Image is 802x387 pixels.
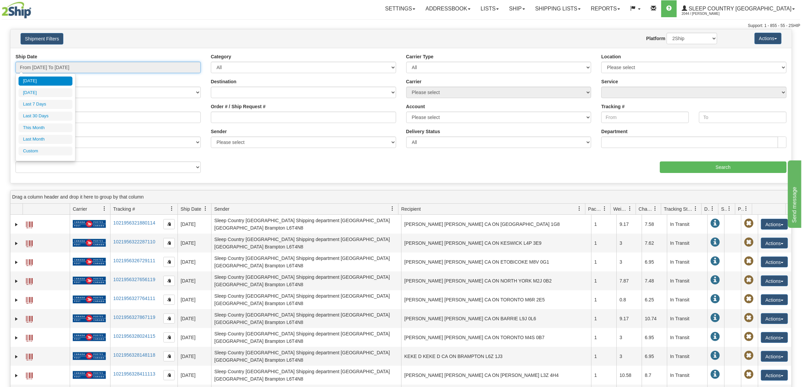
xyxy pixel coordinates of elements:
span: Ship Date [181,206,201,212]
label: Tracking # [601,103,624,110]
label: Department [601,128,628,135]
li: Last 7 Days [19,100,72,109]
img: 20 - Canada Post [73,314,106,323]
td: 7.48 [642,271,667,290]
li: [DATE] [19,88,72,97]
a: Lists [476,0,504,17]
a: Addressbook [420,0,476,17]
td: 1 [591,290,616,309]
td: 1 [591,309,616,328]
td: [DATE] [178,290,211,309]
td: [PERSON_NAME] [PERSON_NAME] CA ON BARRIE L9J 0L6 [401,309,591,328]
button: Shipment Filters [21,33,63,44]
button: Actions [761,332,788,343]
a: Weight filter column settings [624,203,636,214]
img: 20 - Canada Post [73,333,106,341]
a: Label [26,218,33,229]
span: Tracking Status [664,206,693,212]
button: Actions [761,313,788,324]
a: Expand [13,278,20,285]
label: Carrier Type [406,53,434,60]
td: In Transit [667,234,707,252]
button: Actions [761,275,788,286]
a: Shipment Issues filter column settings [724,203,735,214]
button: Copy to clipboard [163,332,175,343]
a: Settings [380,0,420,17]
td: 0.8 [616,290,642,309]
td: 7.58 [642,215,667,234]
label: Delivery Status [406,128,440,135]
td: 1 [591,366,616,385]
img: 20 - Canada Post [73,239,106,247]
a: Delivery Status filter column settings [707,203,718,214]
td: 1 [591,252,616,271]
button: Copy to clipboard [163,370,175,380]
td: [DATE] [178,252,211,271]
td: Sleep Country [GEOGRAPHIC_DATA] Shipping department [GEOGRAPHIC_DATA] [GEOGRAPHIC_DATA] Brampton ... [211,366,401,385]
label: Sender [211,128,227,135]
a: Expand [13,334,20,341]
td: [PERSON_NAME] [PERSON_NAME] CA ON ETOBICOKE M8V 0G1 [401,252,591,271]
a: 1021956327867119 [113,315,155,320]
a: Label [26,313,33,324]
button: Copy to clipboard [163,295,175,305]
td: 6.95 [642,252,667,271]
a: Expand [13,372,20,379]
li: Custom [19,147,72,156]
td: 1 [591,347,616,366]
td: 1 [591,215,616,234]
a: 1021956328148118 [113,352,155,358]
span: In Transit [710,257,720,266]
td: 1 [591,328,616,347]
td: Sleep Country [GEOGRAPHIC_DATA] Shipping department [GEOGRAPHIC_DATA] [GEOGRAPHIC_DATA] Brampton ... [211,290,401,309]
span: In Transit [710,370,720,379]
a: Tracking Status filter column settings [690,203,701,214]
label: Carrier [406,78,422,85]
a: 1021956327656119 [113,277,155,282]
button: Copy to clipboard [163,238,175,248]
a: Expand [13,259,20,266]
a: Expand [13,240,20,247]
a: Packages filter column settings [599,203,610,214]
input: To [699,112,787,123]
label: Order # / Ship Request # [211,103,266,110]
td: [DATE] [178,271,211,290]
span: Pickup Not Assigned [744,351,753,360]
td: In Transit [667,366,707,385]
img: 20 - Canada Post [73,295,106,304]
button: Actions [761,370,788,381]
label: Account [406,103,425,110]
a: 1021956328024115 [113,333,155,339]
button: Actions [761,294,788,305]
a: Ship [504,0,530,17]
span: Shipment Issues [721,206,727,212]
td: 9.17 [616,215,642,234]
label: Category [211,53,231,60]
a: Reports [586,0,625,17]
span: Pickup Not Assigned [744,294,753,304]
td: [DATE] [178,309,211,328]
td: [DATE] [178,234,211,252]
td: 10.58 [616,366,642,385]
a: Label [26,369,33,380]
div: grid grouping header [10,190,792,204]
span: 2044 / [PERSON_NAME] [682,10,732,17]
span: In Transit [710,332,720,341]
td: 9.17 [616,309,642,328]
td: In Transit [667,347,707,366]
span: In Transit [710,219,720,228]
img: 20 - Canada Post [73,371,106,379]
span: Sender [214,206,229,212]
a: 1021956328411113 [113,371,155,377]
td: 7.62 [642,234,667,252]
a: Expand [13,221,20,228]
td: [DATE] [178,366,211,385]
a: Expand [13,297,20,303]
span: In Transit [710,294,720,304]
td: KEKE D KEKE D CA ON BRAMPTON L6Z 1J3 [401,347,591,366]
td: 3 [616,328,642,347]
a: Expand [13,316,20,322]
a: Pickup Status filter column settings [740,203,752,214]
td: Sleep Country [GEOGRAPHIC_DATA] Shipping department [GEOGRAPHIC_DATA] [GEOGRAPHIC_DATA] Brampton ... [211,328,401,347]
span: Carrier [73,206,87,212]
